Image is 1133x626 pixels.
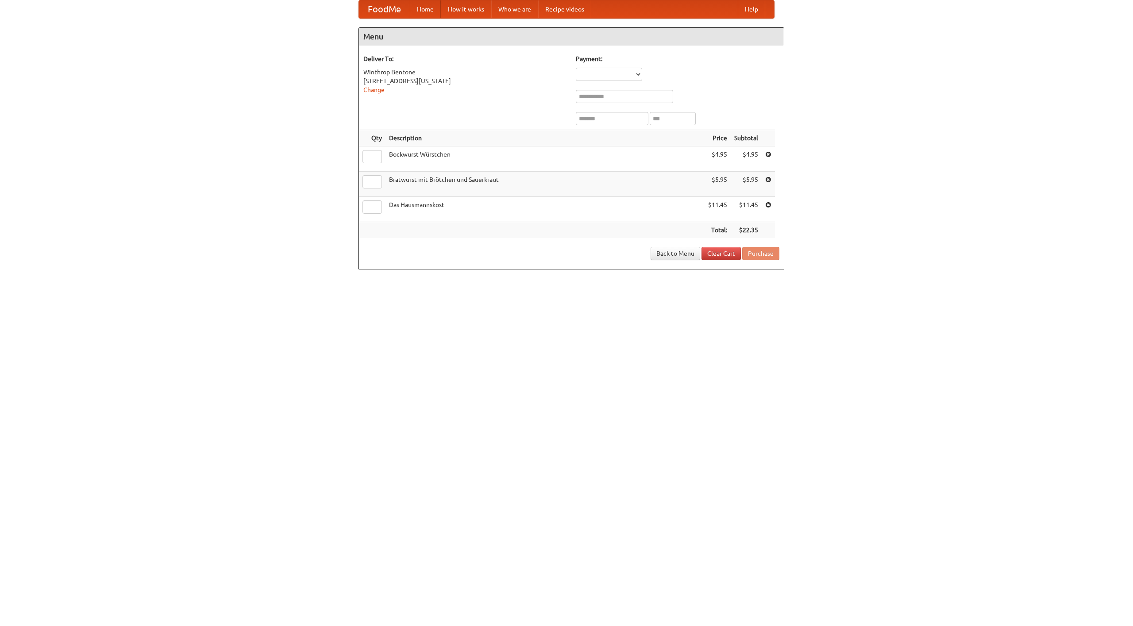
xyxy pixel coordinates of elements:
[731,172,762,197] td: $5.95
[359,0,410,18] a: FoodMe
[742,247,779,260] button: Purchase
[705,197,731,222] td: $11.45
[363,68,567,77] div: Winthrop Bentone
[359,28,784,46] h4: Menu
[385,146,705,172] td: Bockwurst Würstchen
[576,54,779,63] h5: Payment:
[705,146,731,172] td: $4.95
[701,247,741,260] a: Clear Cart
[705,130,731,146] th: Price
[731,146,762,172] td: $4.95
[363,77,567,85] div: [STREET_ADDRESS][US_STATE]
[651,247,700,260] a: Back to Menu
[441,0,491,18] a: How it works
[705,222,731,238] th: Total:
[385,130,705,146] th: Description
[738,0,765,18] a: Help
[410,0,441,18] a: Home
[385,172,705,197] td: Bratwurst mit Brötchen und Sauerkraut
[385,197,705,222] td: Das Hausmannskost
[705,172,731,197] td: $5.95
[538,0,591,18] a: Recipe videos
[363,54,567,63] h5: Deliver To:
[359,130,385,146] th: Qty
[731,197,762,222] td: $11.45
[731,130,762,146] th: Subtotal
[731,222,762,238] th: $22.35
[363,86,385,93] a: Change
[491,0,538,18] a: Who we are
